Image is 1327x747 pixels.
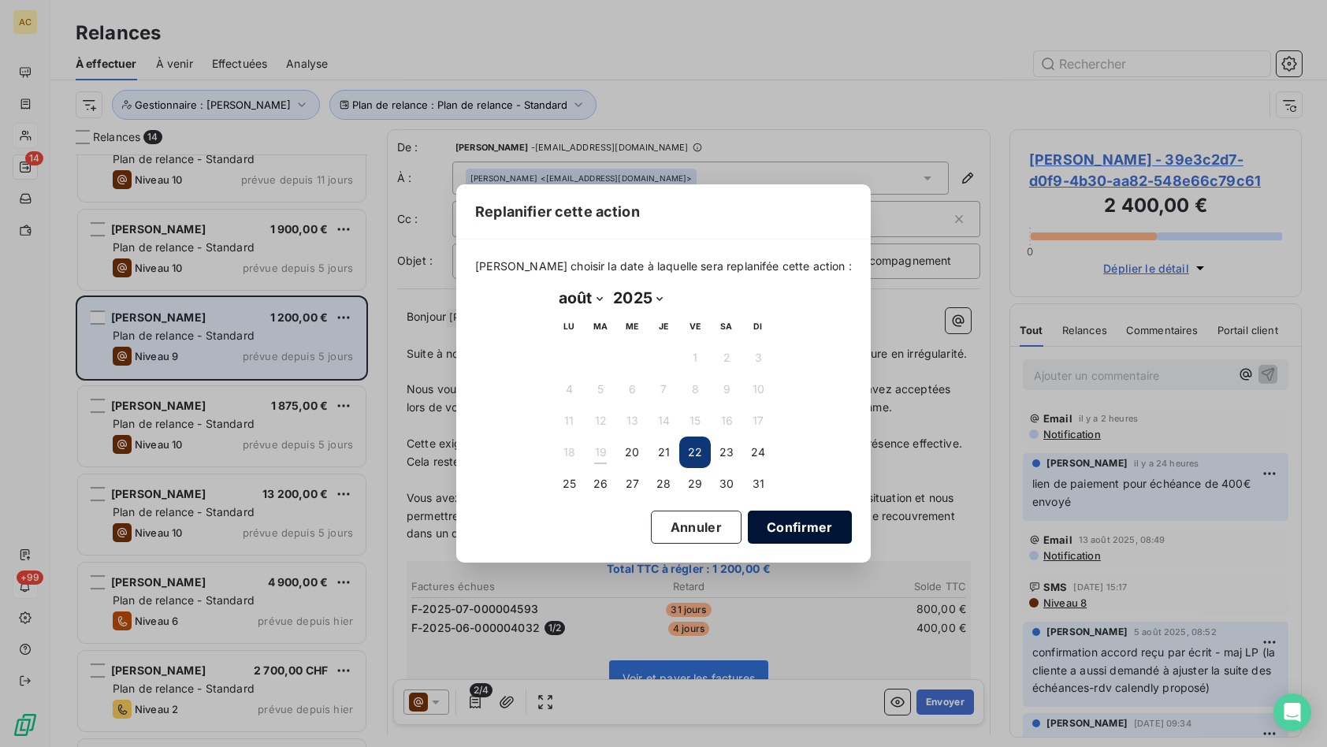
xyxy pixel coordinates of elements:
[616,310,648,342] th: mercredi
[742,342,774,373] button: 3
[679,405,711,437] button: 15
[679,310,711,342] th: vendredi
[679,468,711,500] button: 29
[616,437,648,468] button: 20
[553,468,585,500] button: 25
[742,437,774,468] button: 24
[748,511,852,544] button: Confirmer
[711,310,742,342] th: samedi
[585,310,616,342] th: mardi
[679,342,711,373] button: 1
[711,405,742,437] button: 16
[648,405,679,437] button: 14
[585,437,616,468] button: 19
[679,437,711,468] button: 22
[711,373,742,405] button: 9
[648,437,679,468] button: 21
[585,468,616,500] button: 26
[585,405,616,437] button: 12
[648,468,679,500] button: 28
[711,468,742,500] button: 30
[475,201,640,222] span: Replanifier cette action
[648,310,679,342] th: jeudi
[553,405,585,437] button: 11
[742,405,774,437] button: 17
[742,373,774,405] button: 10
[651,511,742,544] button: Annuler
[585,373,616,405] button: 5
[742,468,774,500] button: 31
[616,405,648,437] button: 13
[553,310,585,342] th: lundi
[616,373,648,405] button: 6
[553,437,585,468] button: 18
[711,342,742,373] button: 2
[1273,693,1311,731] div: Open Intercom Messenger
[616,468,648,500] button: 27
[648,373,679,405] button: 7
[475,258,852,274] span: [PERSON_NAME] choisir la date à laquelle sera replanifée cette action :
[679,373,711,405] button: 8
[553,373,585,405] button: 4
[711,437,742,468] button: 23
[742,310,774,342] th: dimanche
